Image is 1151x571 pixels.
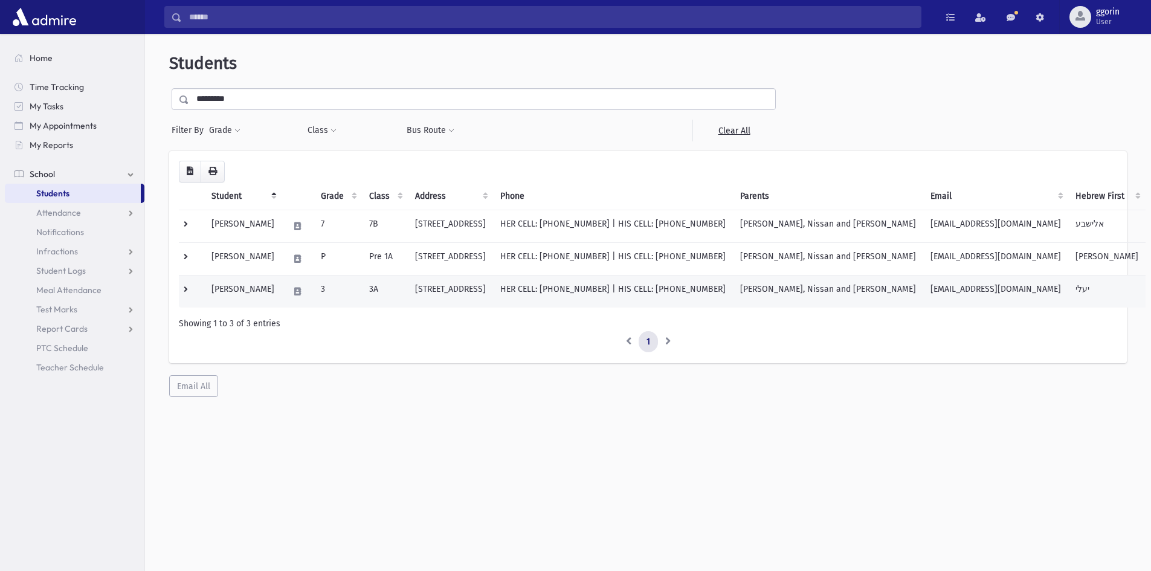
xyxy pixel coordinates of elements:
span: Student Logs [36,265,86,276]
a: Clear All [692,120,776,141]
span: School [30,169,55,179]
td: אלישבע [1068,210,1146,242]
a: My Tasks [5,97,144,116]
input: Search [182,6,921,28]
a: Student Logs [5,261,144,280]
a: Time Tracking [5,77,144,97]
td: [PERSON_NAME], Nissan and [PERSON_NAME] [733,275,923,308]
td: [STREET_ADDRESS] [408,210,493,242]
span: Infractions [36,246,78,257]
span: My Reports [30,140,73,150]
a: Report Cards [5,319,144,338]
span: Teacher Schedule [36,362,104,373]
td: 3 [314,275,362,308]
a: Meal Attendance [5,280,144,300]
td: HER CELL: [PHONE_NUMBER] | HIS CELL: [PHONE_NUMBER] [493,242,733,275]
button: Email All [169,375,218,397]
span: PTC Schedule [36,343,88,353]
a: 1 [639,331,658,353]
td: HER CELL: [PHONE_NUMBER] | HIS CELL: [PHONE_NUMBER] [493,210,733,242]
th: Student: activate to sort column descending [204,182,282,210]
span: Notifications [36,227,84,237]
td: 7B [362,210,408,242]
td: P [314,242,362,275]
a: Attendance [5,203,144,222]
a: Notifications [5,222,144,242]
span: My Appointments [30,120,97,131]
span: Students [169,53,237,73]
td: [PERSON_NAME] [204,275,282,308]
span: Students [36,188,69,199]
span: Time Tracking [30,82,84,92]
td: [PERSON_NAME] [1068,242,1146,275]
td: [STREET_ADDRESS] [408,242,493,275]
a: Students [5,184,141,203]
img: AdmirePro [10,5,79,29]
td: Pre 1A [362,242,408,275]
span: User [1096,17,1120,27]
td: [PERSON_NAME], Nissan and [PERSON_NAME] [733,210,923,242]
th: Email: activate to sort column ascending [923,182,1068,210]
a: Infractions [5,242,144,261]
span: Test Marks [36,304,77,315]
button: Bus Route [406,120,455,141]
a: PTC Schedule [5,338,144,358]
button: CSV [179,161,201,182]
button: Print [201,161,225,182]
button: Grade [208,120,241,141]
a: Teacher Schedule [5,358,144,377]
button: Class [307,120,337,141]
span: Report Cards [36,323,88,334]
th: Phone [493,182,733,210]
td: [PERSON_NAME], Nissan and [PERSON_NAME] [733,242,923,275]
td: [STREET_ADDRESS] [408,275,493,308]
td: [PERSON_NAME] [204,210,282,242]
a: My Reports [5,135,144,155]
span: My Tasks [30,101,63,112]
a: My Appointments [5,116,144,135]
div: Showing 1 to 3 of 3 entries [179,317,1117,330]
td: [EMAIL_ADDRESS][DOMAIN_NAME] [923,275,1068,308]
span: ggorin [1096,7,1120,17]
th: Address: activate to sort column ascending [408,182,493,210]
span: Filter By [172,124,208,137]
td: 3A [362,275,408,308]
a: Test Marks [5,300,144,319]
span: Home [30,53,53,63]
td: יעלי [1068,275,1146,308]
td: HER CELL: [PHONE_NUMBER] | HIS CELL: [PHONE_NUMBER] [493,275,733,308]
span: Attendance [36,207,81,218]
span: Meal Attendance [36,285,102,295]
th: Parents [733,182,923,210]
td: 7 [314,210,362,242]
a: School [5,164,144,184]
th: Hebrew First: activate to sort column ascending [1068,182,1146,210]
a: Home [5,48,144,68]
td: [EMAIL_ADDRESS][DOMAIN_NAME] [923,210,1068,242]
th: Class: activate to sort column ascending [362,182,408,210]
th: Grade: activate to sort column ascending [314,182,362,210]
td: [EMAIL_ADDRESS][DOMAIN_NAME] [923,242,1068,275]
td: [PERSON_NAME] [204,242,282,275]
